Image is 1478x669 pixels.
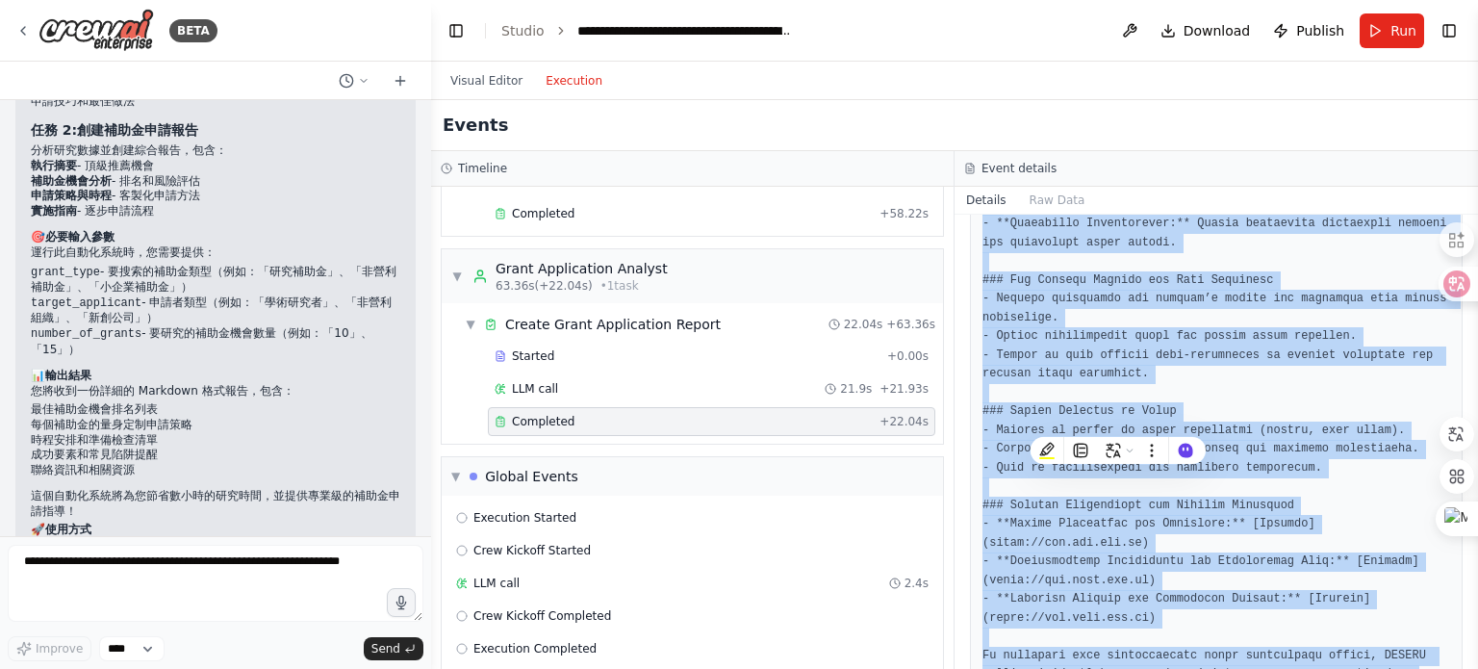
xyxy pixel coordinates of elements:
[458,161,507,176] h3: Timeline
[387,588,416,617] button: Click to speak your automation idea
[38,9,154,52] img: Logo
[840,381,872,397] span: 21.9s
[1265,13,1352,48] button: Publish
[473,608,611,624] span: Crew Kickoff Completed
[31,265,400,296] li: - 要搜索的補助金類型（例如：「研究補助金」、「非營利補助金」、「小企業補助金」）
[31,433,400,449] li: 時程安排和準備檢查清單
[1360,13,1424,48] button: Run
[1296,21,1344,40] span: Publish
[31,159,77,172] strong: 執行摘要
[31,204,400,219] li: - 逐步申請流程
[905,576,929,591] span: 2.4s
[473,510,576,526] span: Execution Started
[31,245,400,261] p: 運行此自動化系統時，您需要提供：
[36,641,83,656] span: Improve
[879,381,929,397] span: + 21.93s
[45,369,91,382] strong: 輸出結果
[31,230,400,245] h2: 🎯
[31,266,100,279] code: grant_type
[443,112,508,139] h2: Events
[981,161,1057,176] h3: Event details
[31,204,77,218] strong: 實施指南
[31,174,400,190] li: - 排名和風險評估
[31,174,112,188] strong: 補助金機會分析
[443,17,470,44] button: Hide left sidebar
[31,448,400,463] li: 成功要素和常見陷阱提醒
[31,159,400,174] li: - 頂級推薦機會
[31,418,400,433] li: 每個補助金的量身定制申請策略
[879,414,929,429] span: + 22.04s
[45,523,91,536] strong: 使用方式
[955,187,1018,214] button: Details
[465,317,476,332] span: ▼
[451,469,460,484] span: ▼
[485,467,578,486] div: Global Events
[600,278,639,294] span: • 1 task
[473,641,597,656] span: Execution Completed
[31,463,400,478] li: 聯絡資訊和相關資源
[501,21,794,40] nav: breadcrumb
[844,317,883,332] span: 22.04s
[879,206,929,221] span: + 58.22s
[8,636,91,661] button: Improve
[371,641,400,656] span: Send
[385,69,416,92] button: Start a new chat
[169,19,217,42] div: BETA
[31,94,400,110] li: 申請技巧和最佳做法
[451,269,463,284] span: ▼
[512,381,558,397] span: LLM call
[1436,17,1463,44] button: Show right sidebar
[512,414,574,429] span: Completed
[31,327,141,341] code: number_of_grants
[31,326,400,357] li: - 要研究的補助金機會數量（例如：「10」、「15」）
[512,348,554,364] span: Started
[1184,21,1251,40] span: Download
[31,369,400,384] h2: 📊
[31,143,400,219] li: 分析研究數據並創建綜合報告，包含：
[45,230,115,244] strong: 必要輸入參數
[31,296,400,326] li: - 申請者類型（例如：「學術研究者」、「非營利組織」、「新創公司」）
[1018,187,1097,214] button: Raw Data
[496,278,593,294] span: 63.36s (+22.04s)
[512,206,574,221] span: Completed
[1390,21,1416,40] span: Run
[31,384,400,399] p: 您將收到一份詳細的 Markdown 格式報告，包含：
[31,296,141,310] code: target_applicant
[505,315,721,334] div: Create Grant Application Report
[473,576,520,591] span: LLM call
[1153,13,1259,48] button: Download
[331,69,377,92] button: Switch to previous chat
[887,348,929,364] span: + 0.00s
[473,543,591,558] span: Crew Kickoff Started
[364,637,423,660] button: Send
[77,122,198,138] strong: 創建補助金申請報告
[501,23,545,39] a: Studio
[534,69,614,92] button: Execution
[886,317,935,332] span: + 63.36s
[31,402,400,418] li: 最佳補助金機會排名列表
[439,69,534,92] button: Visual Editor
[496,259,668,278] div: Grant Application Analyst
[31,120,400,140] h3: 任務 2:
[31,523,400,538] h2: 🚀
[31,189,112,202] strong: 申請策略與時程
[31,489,400,519] p: 這個自動化系統將為您節省數小時的研究時間，並提供專業級的補助金申請指導！
[31,189,400,204] li: - 客製化申請方法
